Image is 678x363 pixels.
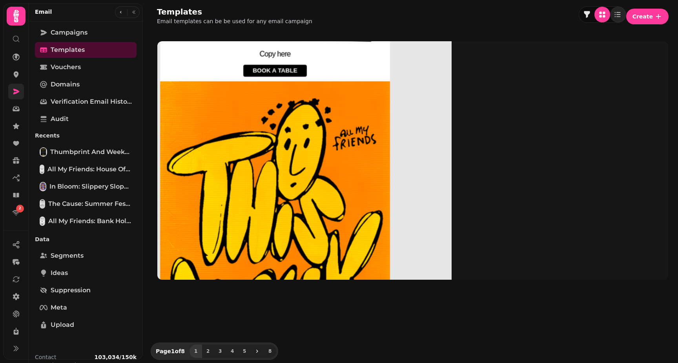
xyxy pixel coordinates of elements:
span: In Bloom: Slippery Slopes time change [49,182,132,191]
h2: Templates [157,6,308,17]
a: Meta [35,300,137,315]
button: 4 [226,345,239,358]
span: The Cause: Summer Fest & Slippery Slopes [copy] [48,199,132,209]
span: Suppression [51,286,91,295]
p: Page 1 of 8 [153,347,188,355]
span: 8 [267,349,273,354]
h2: Email [35,8,52,16]
span: Ideas [51,268,68,278]
span: All My Friends: Bank Holiday Weekend & House of Dad [48,216,132,226]
a: Ideas [35,265,137,281]
button: 1 [190,345,202,358]
span: 3 [217,349,223,354]
span: Meta [51,303,67,312]
span: 4 [229,349,235,354]
a: Segments [35,248,137,264]
a: Suppression [35,282,137,298]
span: 2 [205,349,211,354]
a: All My Friends: House of Dad, Scarlett Hot Picks Five, this weekAll My Friends: House of Dad, Sca... [35,161,137,177]
span: Vouchers [51,62,81,72]
a: Campaigns [35,25,137,40]
button: 5 [238,345,251,358]
span: Create [632,14,653,19]
button: 3 [214,345,226,358]
span: 2 [19,206,21,211]
span: All My Friends: House of Dad, Scarlett Hot Picks Five, this week [47,165,132,174]
span: Campaigns [51,28,87,37]
img: All My Friends: Bank Holiday Weekend & House of Dad [40,217,44,225]
span: Verification email history [51,97,132,106]
a: Vouchers [35,59,137,75]
span: 5 [241,349,248,354]
span: Segments [51,251,84,260]
a: Upload [35,317,137,333]
a: Templates [35,42,137,58]
img: In Bloom: Slippery Slopes time change [40,183,46,191]
b: 103,034 / 150k [95,354,137,360]
span: Thumbprint and weekend push [50,147,132,157]
a: In Bloom: Slippery Slopes time changeIn Bloom: Slippery Slopes time change [35,179,137,194]
button: 8 [264,345,276,358]
a: Thumbprint and weekend pushThumbprint and weekend push [35,144,137,160]
span: Audit [51,114,69,124]
span: 1 [193,349,199,354]
nav: Pagination [190,345,276,358]
span: Upload [51,320,74,330]
p: Recents [35,128,137,143]
a: Audit [35,111,137,127]
a: 2 [8,205,24,220]
span: Templates [51,45,85,55]
p: Data [35,232,137,246]
a: All My Friends: Bank Holiday Weekend & House of DadAll My Friends: Bank Holiday Weekend & House o... [35,213,137,229]
a: Domains [35,77,137,92]
span: Domains [51,80,80,89]
p: Email templates can be be used for any email campaign [157,17,312,25]
a: The Cause: Summer Fest & Slippery Slopes [copy]The Cause: Summer Fest & Slippery Slopes [copy] [35,196,137,212]
a: Verification email history [35,94,137,110]
button: 2 [202,345,214,358]
button: next [250,345,264,358]
img: Thumbprint and weekend push [40,148,46,156]
img: The Cause: Summer Fest & Slippery Slopes [copy] [40,200,44,208]
button: Create [626,9,669,24]
img: All My Friends: House of Dad, Scarlett Hot Picks Five, this week [40,165,44,173]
